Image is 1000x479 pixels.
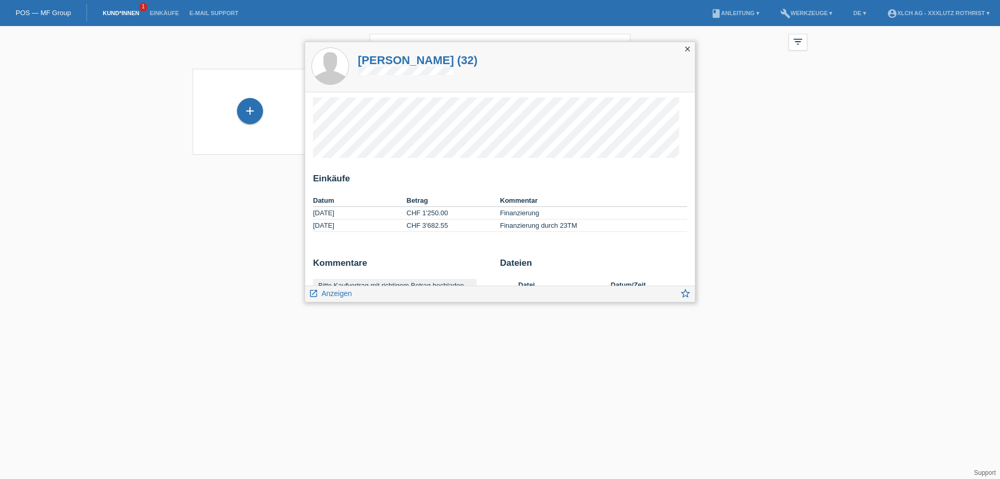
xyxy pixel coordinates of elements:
[887,8,897,19] i: account_circle
[680,288,691,299] i: star_border
[611,279,672,291] th: Datum/Zeit
[318,281,471,297] div: Bitte Kaufvertrag mit richtigem Betrag hochladen (Gesamtbetrag)
[974,469,996,476] a: Support
[706,10,765,16] a: bookAnleitung ▾
[313,207,407,219] td: [DATE]
[680,289,691,302] a: star_border
[683,45,692,53] i: close
[313,174,687,189] h2: Einkäufe
[358,54,478,67] a: [PERSON_NAME] (32)
[407,219,501,232] td: CHF 3'682.55
[144,10,184,16] a: Einkäufe
[313,219,407,232] td: [DATE]
[370,34,630,58] input: Suche...
[775,10,838,16] a: buildWerkzeuge ▾
[139,3,147,11] span: 1
[407,207,501,219] td: CHF 1'250.00
[313,258,492,274] h2: Kommentare
[780,8,791,19] i: build
[500,207,687,219] td: Finanzierung
[16,9,71,17] a: POS — MF Group
[518,279,611,291] th: Datei
[309,286,352,299] a: launch Anzeigen
[848,10,871,16] a: DE ▾
[612,40,625,52] i: close
[500,219,687,232] td: Finanzierung durch 23TM
[500,258,687,274] h2: Dateien
[711,8,721,19] i: book
[97,10,144,16] a: Kund*innen
[313,194,407,207] th: Datum
[184,10,244,16] a: E-Mail Support
[407,194,501,207] th: Betrag
[882,10,995,16] a: account_circleXLCH AG - XXXLutz Rothrist ▾
[238,102,262,120] div: Kund*in hinzufügen
[500,194,687,207] th: Kommentar
[321,289,352,298] span: Anzeigen
[792,36,804,47] i: filter_list
[309,289,318,298] i: launch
